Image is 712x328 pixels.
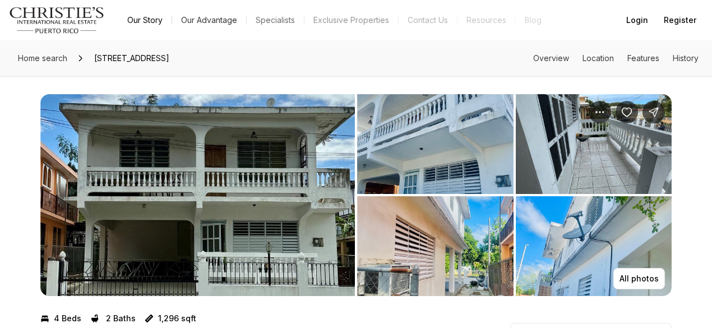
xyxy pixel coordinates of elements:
[589,101,611,123] button: Property options
[626,16,648,25] span: Login
[158,314,196,323] p: 1,296 sqft
[54,314,81,323] p: 4 Beds
[247,12,304,28] a: Specialists
[90,49,174,67] span: [STREET_ADDRESS]
[106,314,136,323] p: 2 Baths
[657,9,703,31] button: Register
[357,94,672,296] li: 2 of 5
[304,12,398,28] a: Exclusive Properties
[533,53,569,63] a: Skip to: Overview
[642,101,665,123] button: Share Property: 24 CALLE PALMA
[357,196,514,296] button: View image gallery
[357,94,514,194] button: View image gallery
[619,274,659,283] p: All photos
[582,53,614,63] a: Skip to: Location
[613,268,665,289] button: All photos
[516,94,672,194] button: View image gallery
[616,101,638,123] button: Save Property: 24 CALLE PALMA
[516,196,672,296] button: View image gallery
[399,12,457,28] button: Contact Us
[118,12,172,28] a: Our Story
[627,53,659,63] a: Skip to: Features
[673,53,699,63] a: Skip to: History
[516,12,551,28] a: Blog
[40,94,672,296] div: Listing Photos
[40,94,355,296] button: View image gallery
[18,53,67,63] span: Home search
[172,12,246,28] a: Our Advantage
[619,9,655,31] button: Login
[457,12,515,28] a: Resources
[9,7,105,34] img: logo
[533,54,699,63] nav: Page section menu
[40,94,355,296] li: 1 of 5
[664,16,696,25] span: Register
[13,49,72,67] a: Home search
